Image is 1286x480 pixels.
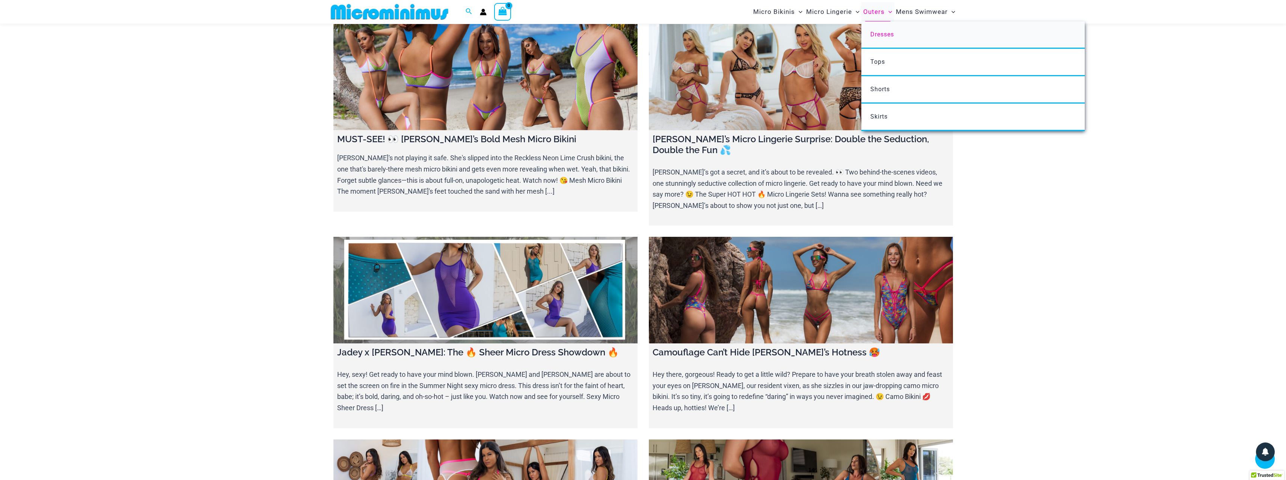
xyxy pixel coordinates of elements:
[948,2,955,21] span: Menu Toggle
[751,2,804,21] a: Micro BikinisMenu ToggleMenu Toggle
[896,2,948,21] span: Mens Swimwear
[653,347,949,358] h4: Camouflage Can’t Hide [PERSON_NAME]’s Hotness 🥵
[653,369,949,414] p: Hey there, gorgeous! Ready to get a little wild? Prepare to have your breath stolen away and feas...
[337,134,634,145] h4: MUST-SEE! 👀 [PERSON_NAME]’s Bold Mesh Micro Bikini
[870,86,890,93] span: Shorts
[861,2,894,21] a: OutersMenu ToggleMenu Toggle
[861,49,1085,76] a: Tops
[870,113,888,120] span: Skirts
[337,369,634,414] p: Hey, sexy! Get ready to have your mind blown. [PERSON_NAME] and [PERSON_NAME] are about to set th...
[863,2,885,21] span: Outers
[333,237,638,343] a: Jadey x Ilana: The 🔥 Sheer Micro Dress Showdown 🔥
[466,7,472,17] a: Search icon link
[861,104,1085,131] a: Skirts
[804,2,861,21] a: Micro LingerieMenu ToggleMenu Toggle
[852,2,859,21] span: Menu Toggle
[861,76,1085,104] a: Shorts
[649,24,953,131] a: Ilana’s Micro Lingerie Surprise: Double the Seduction, Double the Fun 💦
[753,2,795,21] span: Micro Bikinis
[653,167,949,211] p: [PERSON_NAME]’s got a secret, and it’s about to be revealed. 👀 Two behind-the-scenes videos, one ...
[337,152,634,197] p: [PERSON_NAME]'s not playing it safe. She's slipped into the Reckless Neon Lime Crush bikini, the ...
[333,24,638,131] a: MUST-SEE! 👀 Jadey’s Bold Mesh Micro Bikini
[337,347,634,358] h4: Jadey x [PERSON_NAME]: The 🔥 Sheer Micro Dress Showdown 🔥
[649,237,953,343] a: Camouflage Can’t Hide Kati’s Hotness 🥵
[328,3,451,20] img: MM SHOP LOGO FLAT
[885,2,892,21] span: Menu Toggle
[653,134,949,156] h4: [PERSON_NAME]’s Micro Lingerie Surprise: Double the Seduction, Double the Fun 💦
[870,58,885,65] span: Tops
[494,3,511,20] a: View Shopping Cart, empty
[894,2,957,21] a: Mens SwimwearMenu ToggleMenu Toggle
[806,2,852,21] span: Micro Lingerie
[750,1,959,23] nav: Site Navigation
[480,9,487,15] a: Account icon link
[861,21,1085,49] a: Dresses
[870,31,894,38] span: Dresses
[795,2,802,21] span: Menu Toggle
